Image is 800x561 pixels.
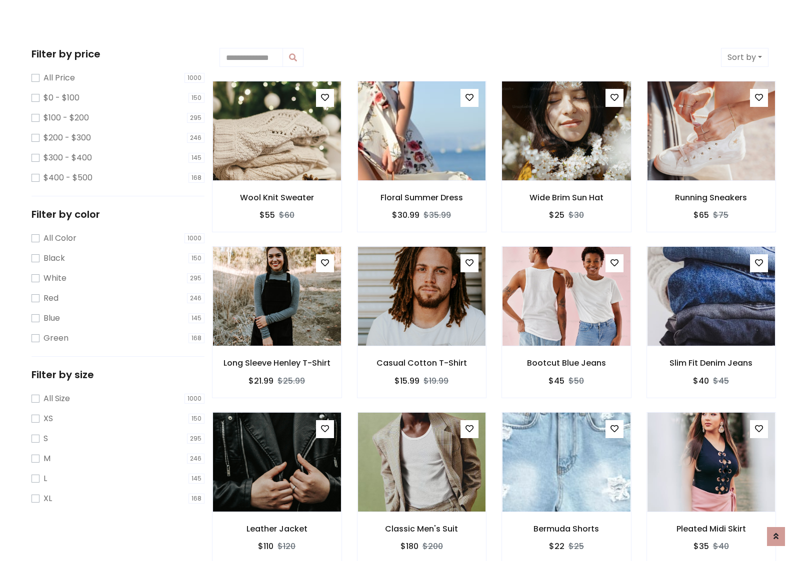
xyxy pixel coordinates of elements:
[187,434,204,444] span: 295
[43,272,66,284] label: White
[188,153,204,163] span: 145
[548,376,564,386] h6: $45
[188,93,204,103] span: 150
[568,541,584,552] del: $25
[258,542,273,551] h6: $110
[188,333,204,343] span: 168
[188,253,204,263] span: 150
[259,210,275,220] h6: $55
[568,375,584,387] del: $50
[713,209,728,221] del: $75
[43,112,89,124] label: $100 - $200
[357,524,486,534] h6: Classic Men's Suit
[31,48,204,60] h5: Filter by price
[187,454,204,464] span: 246
[693,210,709,220] h6: $65
[43,473,47,485] label: L
[549,542,564,551] h6: $22
[187,293,204,303] span: 246
[502,358,631,368] h6: Bootcut Blue Jeans
[43,292,58,304] label: Red
[647,524,776,534] h6: Pleated Midi Skirt
[43,252,65,264] label: Black
[693,376,709,386] h6: $40
[184,233,204,243] span: 1000
[568,209,584,221] del: $30
[43,132,91,144] label: $200 - $300
[212,193,341,202] h6: Wool Knit Sweater
[392,210,419,220] h6: $30.99
[187,113,204,123] span: 295
[502,524,631,534] h6: Bermuda Shorts
[187,133,204,143] span: 246
[248,376,273,386] h6: $21.99
[43,453,50,465] label: M
[43,493,52,505] label: XL
[647,358,776,368] h6: Slim Fit Denim Jeans
[422,541,443,552] del: $200
[188,474,204,484] span: 145
[188,414,204,424] span: 150
[713,541,729,552] del: $40
[188,313,204,323] span: 145
[357,193,486,202] h6: Floral Summer Dress
[394,376,419,386] h6: $15.99
[400,542,418,551] h6: $180
[31,208,204,220] h5: Filter by color
[188,173,204,183] span: 168
[713,375,729,387] del: $45
[721,48,768,67] button: Sort by
[43,413,53,425] label: XS
[184,73,204,83] span: 1000
[357,358,486,368] h6: Casual Cotton T-Shirt
[277,375,305,387] del: $25.99
[279,209,294,221] del: $60
[43,232,76,244] label: All Color
[43,172,92,184] label: $400 - $500
[43,312,60,324] label: Blue
[43,393,70,405] label: All Size
[212,358,341,368] h6: Long Sleeve Henley T-Shirt
[549,210,564,220] h6: $25
[43,332,68,344] label: Green
[43,433,48,445] label: S
[43,72,75,84] label: All Price
[43,92,79,104] label: $0 - $100
[277,541,295,552] del: $120
[423,375,448,387] del: $19.99
[647,193,776,202] h6: Running Sneakers
[423,209,451,221] del: $35.99
[184,394,204,404] span: 1000
[187,273,204,283] span: 295
[43,152,92,164] label: $300 - $400
[502,193,631,202] h6: Wide Brim Sun Hat
[31,369,204,381] h5: Filter by size
[188,494,204,504] span: 168
[693,542,709,551] h6: $35
[212,524,341,534] h6: Leather Jacket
